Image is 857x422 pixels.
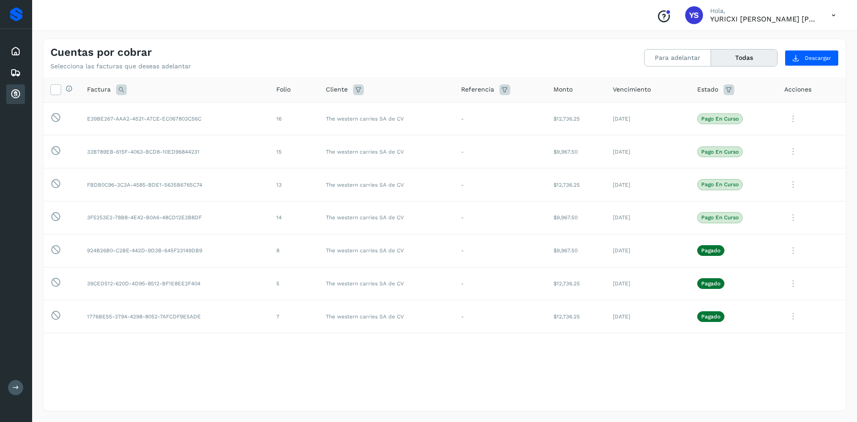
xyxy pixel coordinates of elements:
[546,102,606,135] td: $12,736.25
[269,201,319,234] td: 14
[546,267,606,300] td: $12,736.25
[805,54,831,62] span: Descargar
[269,267,319,300] td: 5
[80,102,269,135] td: E39BE267-AAA2-4521-A7CE-EC067803C56C
[50,46,152,59] h4: Cuentas por cobrar
[269,168,319,201] td: 13
[710,15,817,23] p: YURICXI SARAHI CANIZALES AMPARO
[269,102,319,135] td: 16
[546,201,606,234] td: $9,967.50
[606,135,690,168] td: [DATE]
[80,267,269,300] td: 39CED512-620D-4D95-8512-BF1E8EE2F404
[80,201,269,234] td: 3F5253E2-78B8-4E42-B0A6-48CD12E3B8DF
[319,267,454,300] td: The western carries SA de CV
[454,135,547,168] td: -
[50,63,191,70] p: Selecciona las facturas que deseas adelantar
[80,300,269,333] td: 1776BE55-3794-4298-8052-7AFCDF9E5ADE
[613,85,651,94] span: Vencimiento
[454,234,547,267] td: -
[553,85,573,94] span: Monto
[784,85,811,94] span: Acciones
[711,50,777,66] button: Todas
[546,300,606,333] td: $12,736.25
[319,234,454,267] td: The western carries SA de CV
[319,102,454,135] td: The western carries SA de CV
[461,85,494,94] span: Referencia
[319,168,454,201] td: The western carries SA de CV
[701,214,739,221] p: Pago en curso
[87,85,111,94] span: Factura
[319,201,454,234] td: The western carries SA de CV
[606,267,690,300] td: [DATE]
[606,102,690,135] td: [DATE]
[319,300,454,333] td: The western carries SA de CV
[454,168,547,201] td: -
[454,267,547,300] td: -
[319,135,454,168] td: The western carries SA de CV
[80,234,269,267] td: 924B26B0-C2BE-442D-9D3B-645F23149DB9
[269,234,319,267] td: 8
[710,7,817,15] p: Hola,
[454,300,547,333] td: -
[701,313,720,320] p: Pagado
[454,102,547,135] td: -
[6,84,25,104] div: Cuentas por cobrar
[6,42,25,61] div: Inicio
[606,168,690,201] td: [DATE]
[785,50,839,66] button: Descargar
[276,85,291,94] span: Folio
[701,116,739,122] p: Pago en curso
[645,50,711,66] button: Para adelantar
[454,201,547,234] td: -
[701,280,720,287] p: Pagado
[606,234,690,267] td: [DATE]
[606,201,690,234] td: [DATE]
[701,247,720,254] p: Pagado
[697,85,718,94] span: Estado
[80,168,269,201] td: FBDB0C96-3C3A-4585-BDE1-5635B6765C74
[326,85,348,94] span: Cliente
[269,135,319,168] td: 15
[546,135,606,168] td: $9,967.50
[606,300,690,333] td: [DATE]
[546,168,606,201] td: $12,736.25
[80,135,269,168] td: 33B789EB-615F-4063-BCD8-10ED96844231
[546,234,606,267] td: $9,967.50
[701,149,739,155] p: Pago en curso
[701,181,739,188] p: Pago en curso
[269,300,319,333] td: 7
[6,63,25,83] div: Embarques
